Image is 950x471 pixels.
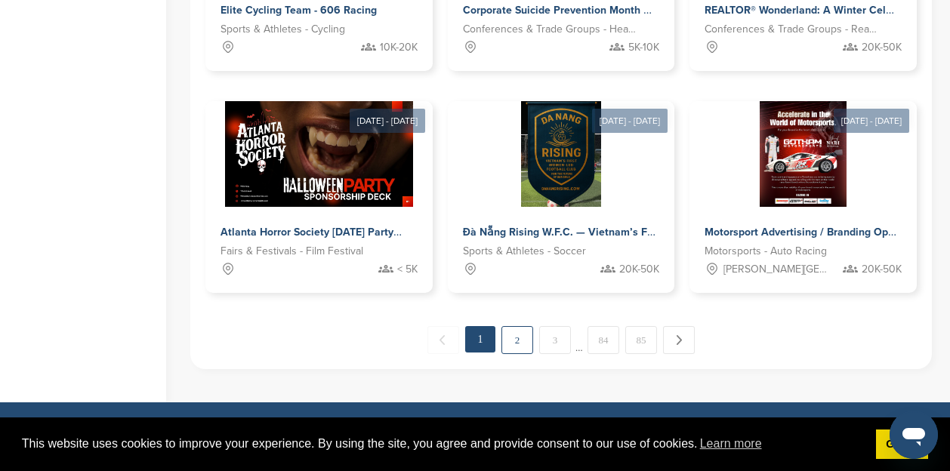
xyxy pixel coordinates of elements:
span: 20K-50K [862,39,902,56]
span: ← Previous [427,326,459,354]
a: Next → [663,326,695,354]
span: … [575,326,583,353]
span: Elite Cycling Team - 606 Racing [221,4,377,17]
em: 1 [465,326,495,352]
div: [DATE] - [DATE] [834,109,909,133]
div: [DATE] - [DATE] [592,109,668,133]
span: Motorsports - Auto Racing [705,243,827,260]
a: 3 [539,326,571,354]
span: Motorsport Advertising / Branding Opportunity [705,226,932,239]
span: 20K-50K [862,261,902,278]
a: learn more about cookies [698,433,764,455]
a: 84 [588,326,619,354]
span: 10K-20K [380,39,418,56]
a: [DATE] - [DATE] Sponsorpitch & Đà Nẵng Rising W.F.C. — Vietnam’s First Women-Led Football Club Sp... [448,77,675,293]
span: Corporate Suicide Prevention Month Programming with [PERSON_NAME] [463,4,820,17]
span: [PERSON_NAME][GEOGRAPHIC_DATA][PERSON_NAME], [GEOGRAPHIC_DATA], [GEOGRAPHIC_DATA], [GEOGRAPHIC_DA... [723,261,832,278]
a: 85 [625,326,657,354]
a: 2 [501,326,533,354]
img: Sponsorpitch & [760,101,847,207]
span: REALTOR® Wonderland: A Winter Celebration [705,4,927,17]
span: Sports & Athletes - Cycling [221,21,345,38]
a: [DATE] - [DATE] Sponsorpitch & Motorsport Advertising / Branding Opportunity Motorsports - Auto R... [689,77,917,293]
span: Đà Nẵng Rising W.F.C. — Vietnam’s First Women-Led Football Club [463,226,791,239]
span: Conferences & Trade Groups - Health and Wellness [463,21,637,38]
span: 20K-50K [619,261,659,278]
a: [DATE] - [DATE] Sponsorpitch & Atlanta Horror Society [DATE] Party Fairs & Festivals - Film Festi... [205,77,433,293]
iframe: Button to launch messaging window [890,411,938,459]
a: dismiss cookie message [876,429,928,460]
span: Conferences & Trade Groups - Real Estate [705,21,879,38]
span: Fairs & Festivals - Film Festival [221,243,363,260]
span: This website uses cookies to improve your experience. By using the site, you agree and provide co... [22,433,864,455]
span: < 5K [397,261,418,278]
img: Sponsorpitch & [521,101,600,207]
span: Sports & Athletes - Soccer [463,243,586,260]
span: 5K-10K [628,39,659,56]
span: Atlanta Horror Society [DATE] Party [221,226,393,239]
div: [DATE] - [DATE] [350,109,425,133]
img: Sponsorpitch & [225,101,413,207]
